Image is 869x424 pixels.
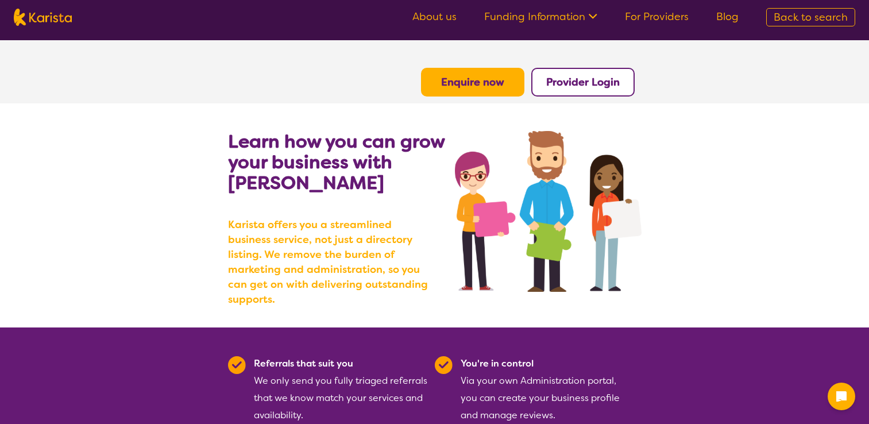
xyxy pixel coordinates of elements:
[716,10,739,24] a: Blog
[461,357,534,369] b: You're in control
[228,356,246,374] img: Tick
[546,75,620,89] a: Provider Login
[412,10,457,24] a: About us
[228,217,435,307] b: Karista offers you a streamlined business service, not just a directory listing. We remove the bu...
[766,8,855,26] a: Back to search
[435,356,453,374] img: Tick
[254,355,428,424] div: We only send you fully triaged referrals that we know match your services and availability.
[441,75,504,89] a: Enquire now
[461,355,635,424] div: Via your own Administration portal, you can create your business profile and manage reviews.
[774,10,848,24] span: Back to search
[484,10,597,24] a: Funding Information
[14,9,72,26] img: Karista logo
[625,10,689,24] a: For Providers
[254,357,353,369] b: Referrals that suit you
[455,131,641,292] img: grow your business with Karista
[421,68,524,97] button: Enquire now
[531,68,635,97] button: Provider Login
[228,129,445,195] b: Learn how you can grow your business with [PERSON_NAME]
